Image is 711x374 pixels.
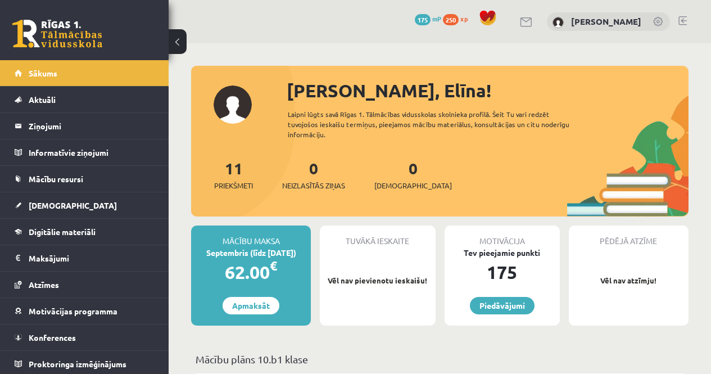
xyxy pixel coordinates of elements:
[15,272,155,298] a: Atzīmes
[214,180,253,191] span: Priekšmeti
[29,306,117,316] span: Motivācijas programma
[15,219,155,245] a: Digitālie materiāli
[15,60,155,86] a: Sākums
[553,17,564,28] img: Elīna Freimane
[191,247,311,259] div: Septembris (līdz [DATE])
[325,275,429,286] p: Vēl nav pievienotu ieskaišu!
[29,68,57,78] span: Sākums
[29,280,59,290] span: Atzīmes
[574,275,683,286] p: Vēl nav atzīmju!
[29,245,155,271] legend: Maksājumi
[15,166,155,192] a: Mācību resursi
[445,259,560,286] div: 175
[282,180,345,191] span: Neizlasītās ziņas
[320,226,435,247] div: Tuvākā ieskaite
[29,139,155,165] legend: Informatīvie ziņojumi
[15,325,155,350] a: Konferences
[196,352,684,367] p: Mācību plāns 10.b1 klase
[29,113,155,139] legend: Ziņojumi
[223,297,279,314] a: Apmaksāt
[374,158,452,191] a: 0[DEMOGRAPHIC_DATA]
[470,297,535,314] a: Piedāvājumi
[15,113,155,139] a: Ziņojumi
[282,158,345,191] a: 0Neizlasītās ziņas
[29,174,83,184] span: Mācību resursi
[29,332,76,343] span: Konferences
[15,87,155,112] a: Aktuāli
[29,94,56,105] span: Aktuāli
[270,258,277,274] span: €
[415,14,431,25] span: 175
[415,14,441,23] a: 175 mP
[12,20,102,48] a: Rīgas 1. Tālmācības vidusskola
[29,227,96,237] span: Digitālie materiāli
[29,200,117,210] span: [DEMOGRAPHIC_DATA]
[445,247,560,259] div: Tev pieejamie punkti
[15,139,155,165] a: Informatīvie ziņojumi
[191,226,311,247] div: Mācību maksa
[569,226,689,247] div: Pēdējā atzīme
[443,14,459,25] span: 250
[432,14,441,23] span: mP
[15,192,155,218] a: [DEMOGRAPHIC_DATA]
[460,14,468,23] span: xp
[15,298,155,324] a: Motivācijas programma
[571,16,641,27] a: [PERSON_NAME]
[29,359,126,369] span: Proktoringa izmēģinājums
[443,14,473,23] a: 250 xp
[287,77,689,104] div: [PERSON_NAME], Elīna!
[214,158,253,191] a: 11Priekšmeti
[191,259,311,286] div: 62.00
[445,226,560,247] div: Motivācija
[288,109,586,139] div: Laipni lūgts savā Rīgas 1. Tālmācības vidusskolas skolnieka profilā. Šeit Tu vari redzēt tuvojošo...
[15,245,155,271] a: Maksājumi
[374,180,452,191] span: [DEMOGRAPHIC_DATA]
